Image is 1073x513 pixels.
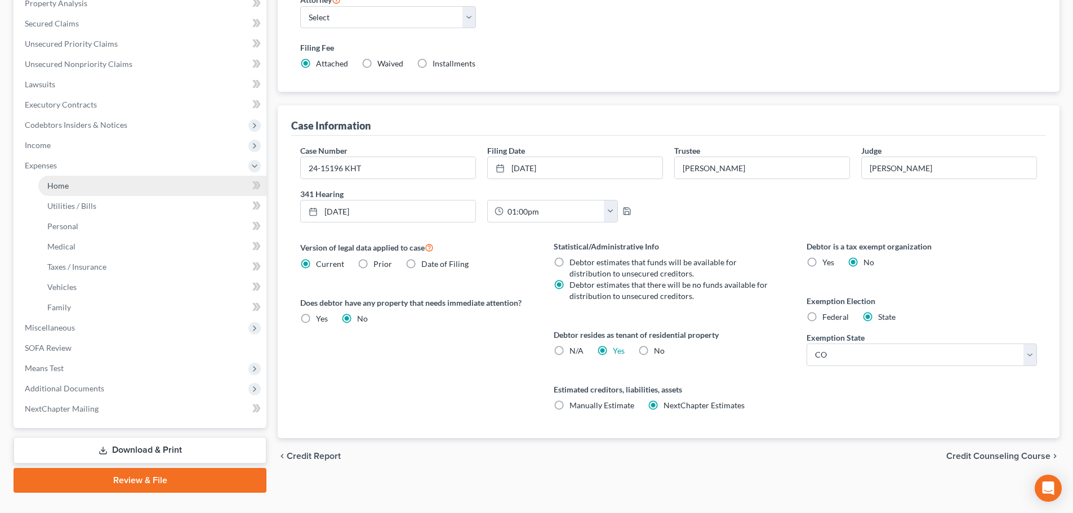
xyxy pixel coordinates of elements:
label: Debtor is a tax exempt organization [807,240,1037,252]
span: Unsecured Nonpriority Claims [25,59,132,69]
label: Filing Date [487,145,525,157]
a: Unsecured Priority Claims [16,34,266,54]
span: No [357,314,368,323]
label: Version of legal data applied to case [300,240,531,254]
label: Exemption Election [807,295,1037,307]
a: Review & File [14,468,266,493]
span: No [654,346,665,355]
a: Home [38,176,266,196]
label: Does debtor have any property that needs immediate attention? [300,297,531,309]
a: [DATE] [488,157,662,179]
span: Codebtors Insiders & Notices [25,120,127,130]
a: Yes [613,346,625,355]
a: Secured Claims [16,14,266,34]
span: Current [316,259,344,269]
label: Case Number [300,145,348,157]
span: Credit Counseling Course [946,452,1050,461]
label: Trustee [674,145,700,157]
span: Federal [822,312,849,322]
a: Download & Print [14,437,266,463]
span: Personal [47,221,78,231]
span: Attached [316,59,348,68]
label: Debtor resides as tenant of residential property [554,329,784,341]
span: Prior [373,259,392,269]
i: chevron_right [1050,452,1059,461]
span: Waived [377,59,403,68]
a: Medical [38,237,266,257]
span: Income [25,140,51,150]
div: Open Intercom Messenger [1035,475,1062,502]
span: Vehicles [47,282,77,292]
span: NextChapter Estimates [664,400,745,410]
span: Medical [47,242,75,251]
a: Executory Contracts [16,95,266,115]
span: No [863,257,874,267]
span: Means Test [25,363,64,373]
span: Miscellaneous [25,323,75,332]
span: Yes [316,314,328,323]
a: Utilities / Bills [38,196,266,216]
label: 341 Hearing [295,188,669,200]
input: Enter case number... [301,157,475,179]
span: NextChapter Mailing [25,404,99,413]
label: Judge [861,145,881,157]
span: N/A [569,346,584,355]
a: SOFA Review [16,338,266,358]
a: Vehicles [38,277,266,297]
div: Case Information [291,119,371,132]
span: Family [47,302,71,312]
span: SOFA Review [25,343,72,353]
span: State [878,312,896,322]
button: chevron_left Credit Report [278,452,341,461]
span: Unsecured Priority Claims [25,39,118,48]
span: Lawsuits [25,79,55,89]
span: Expenses [25,160,57,170]
label: Exemption State [807,332,865,344]
a: Personal [38,216,266,237]
a: Unsecured Nonpriority Claims [16,54,266,74]
span: Credit Report [287,452,341,461]
span: Manually Estimate [569,400,634,410]
a: Taxes / Insurance [38,257,266,277]
span: Debtor estimates that funds will be available for distribution to unsecured creditors. [569,257,737,278]
span: Debtor estimates that there will be no funds available for distribution to unsecured creditors. [569,280,768,301]
span: Secured Claims [25,19,79,28]
span: Taxes / Insurance [47,262,106,271]
a: NextChapter Mailing [16,399,266,419]
label: Estimated creditors, liabilities, assets [554,383,784,395]
button: Credit Counseling Course chevron_right [946,452,1059,461]
span: Date of Filing [421,259,469,269]
i: chevron_left [278,452,287,461]
label: Statistical/Administrative Info [554,240,784,252]
a: [DATE] [301,200,475,222]
input: -- [862,157,1036,179]
span: Executory Contracts [25,100,97,109]
input: -- [675,157,849,179]
span: Additional Documents [25,383,104,393]
label: Filing Fee [300,42,1037,53]
input: -- : -- [504,200,604,222]
span: Installments [433,59,475,68]
a: Lawsuits [16,74,266,95]
span: Utilities / Bills [47,201,96,211]
span: Home [47,181,69,190]
span: Yes [822,257,834,267]
a: Family [38,297,266,318]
